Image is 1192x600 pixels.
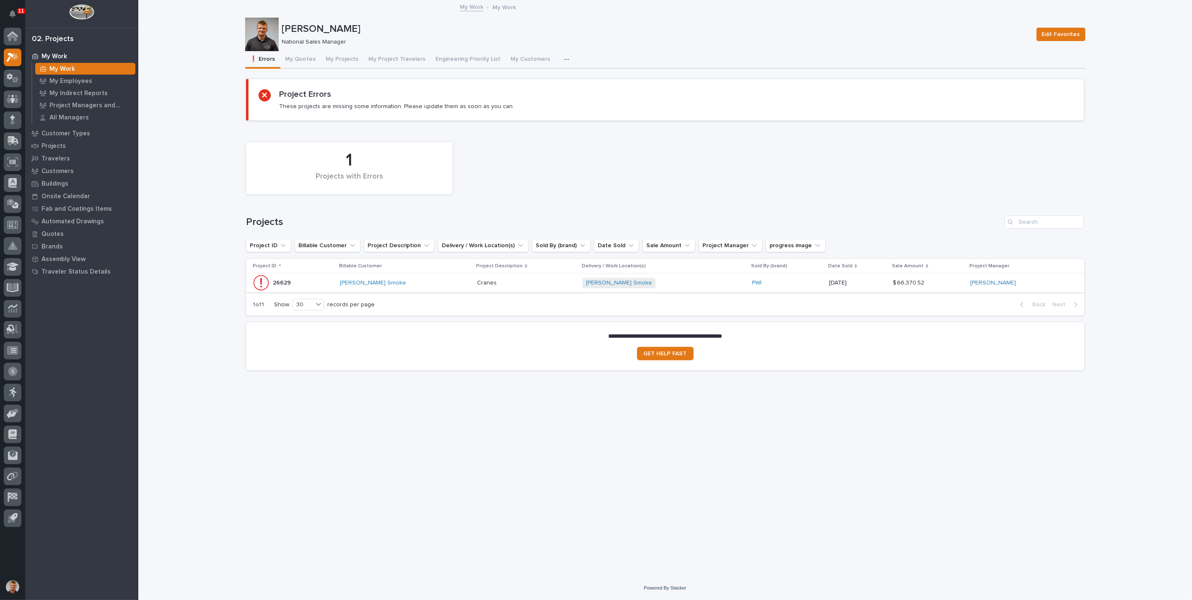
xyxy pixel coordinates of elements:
[25,215,138,228] a: Automated Drawings
[892,261,924,271] p: Sale Amount
[246,239,291,252] button: Project ID
[41,168,74,175] p: Customers
[506,51,556,69] button: My Customers
[644,585,686,590] a: Powered By Stacker
[339,261,382,271] p: Billable Customer
[41,142,66,150] p: Projects
[1049,301,1084,308] button: Next
[49,90,108,97] p: My Indirect Reports
[279,89,331,99] h2: Project Errors
[586,279,652,287] a: [PERSON_NAME] Smoke
[41,53,67,60] p: My Work
[25,127,138,140] a: Customer Types
[10,10,21,23] div: Notifications11
[18,8,24,14] p: 11
[327,301,375,308] p: records per page
[25,165,138,177] a: Customers
[594,239,639,252] button: Date Sold
[41,205,112,213] p: Fab and Coatings Items
[644,351,687,357] span: GET HELP FAST
[41,193,90,200] p: Onsite Calendar
[32,63,138,75] a: My Work
[41,218,104,225] p: Automated Drawings
[752,279,762,287] a: PWI
[273,278,293,287] p: 26629
[477,278,498,287] p: Cranes
[41,130,90,137] p: Customer Types
[41,180,68,188] p: Buildings
[25,228,138,240] a: Quotes
[438,239,529,252] button: Delivery / Work Location(s)
[246,295,271,315] p: 1 of 1
[25,177,138,190] a: Buildings
[32,35,74,44] div: 02. Projects
[1042,29,1080,39] span: Edit Favorites
[969,261,1009,271] p: Project Manager
[260,172,438,190] div: Projects with Errors
[492,2,516,11] p: My Work
[49,65,75,73] p: My Work
[829,279,886,287] p: [DATE]
[460,2,483,11] a: My Work
[246,274,1084,292] tr: 2662926629 [PERSON_NAME] Smoke CranesCranes [PERSON_NAME] Smoke PWI [DATE]$ 66,370.52$ 66,370.52 ...
[25,253,138,265] a: Assembly View
[766,239,826,252] button: progress image
[32,87,138,99] a: My Indirect Reports
[246,216,1001,228] h1: Projects
[41,230,64,238] p: Quotes
[274,301,289,308] p: Show
[25,140,138,152] a: Projects
[4,5,21,23] button: Notifications
[279,103,514,110] p: These projects are missing some information. Please update them as soon as you can.
[41,256,86,263] p: Assembly View
[637,347,694,360] a: GET HELP FAST
[1027,301,1045,308] span: Back
[4,578,21,596] button: users-avatar
[69,4,94,20] img: Workspace Logo
[41,155,70,163] p: Travelers
[25,50,138,62] a: My Work
[25,152,138,165] a: Travelers
[643,239,695,252] button: Sale Amount
[41,243,63,251] p: Brands
[280,51,321,69] button: My Quotes
[1005,215,1084,229] input: Search
[25,190,138,202] a: Onsite Calendar
[1037,28,1086,41] button: Edit Favorites
[340,279,406,287] a: [PERSON_NAME] Smoke
[245,51,280,69] button: ❗ Errors
[321,51,364,69] button: My Projects
[32,111,138,123] a: All Managers
[293,300,313,309] div: 30
[260,150,438,171] div: 1
[25,202,138,215] a: Fab and Coatings Items
[25,265,138,278] a: Traveler Status Details
[699,239,762,252] button: Project Manager
[32,75,138,87] a: My Employees
[295,239,360,252] button: Billable Customer
[32,99,138,111] a: Project Managers and Engineers
[49,78,92,85] p: My Employees
[582,261,646,271] p: Delivery / Work Location(s)
[431,51,506,69] button: Engineering Priority List
[364,51,431,69] button: My Project Travelers
[41,268,111,276] p: Traveler Status Details
[364,239,435,252] button: Project Description
[476,261,523,271] p: Project Description
[49,102,132,109] p: Project Managers and Engineers
[25,240,138,253] a: Brands
[970,279,1016,287] a: [PERSON_NAME]
[893,278,926,287] p: $ 66,370.52
[828,261,853,271] p: Date Sold
[282,23,1030,35] p: [PERSON_NAME]
[49,114,89,122] p: All Managers
[532,239,591,252] button: Sold By (brand)
[282,39,1026,46] p: National Sales Manager
[1052,301,1070,308] span: Next
[1013,301,1049,308] button: Back
[253,261,277,271] p: Project ID
[751,261,787,271] p: Sold By (brand)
